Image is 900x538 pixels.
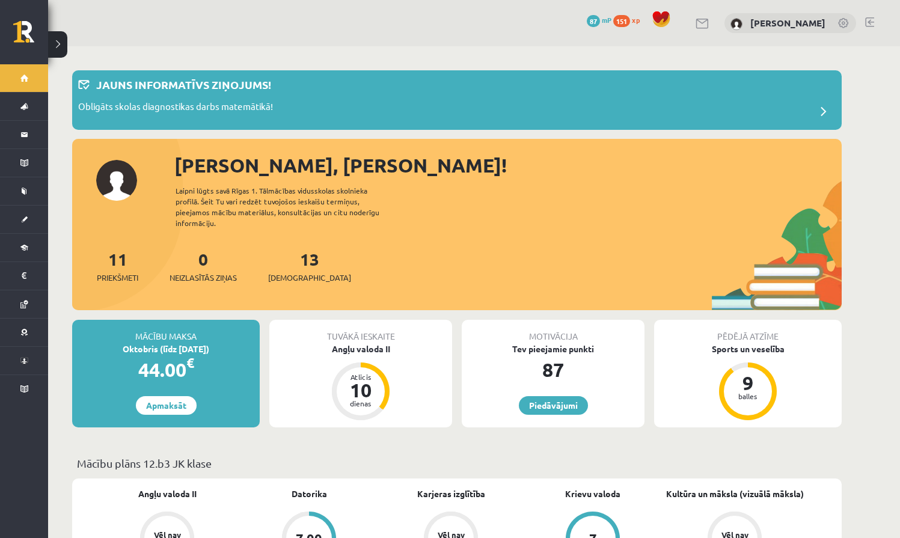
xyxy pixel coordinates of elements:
[462,320,644,343] div: Motivācija
[269,343,452,422] a: Angļu valoda II Atlicis 10 dienas
[136,396,197,415] a: Apmaksāt
[269,343,452,355] div: Angļu valoda II
[417,488,485,500] a: Karjeras izglītība
[666,488,804,500] a: Kultūra un māksla (vizuālā māksla)
[587,15,600,27] span: 87
[632,15,640,25] span: xp
[170,248,237,284] a: 0Neizlasītās ziņas
[654,343,842,422] a: Sports un veselība 9 balles
[186,354,194,371] span: €
[78,100,273,117] p: Obligāts skolas diagnostikas darbs matemātikā!
[462,355,644,384] div: 87
[78,76,836,124] a: Jauns informatīvs ziņojums! Obligāts skolas diagnostikas darbs matemātikā!
[343,381,379,400] div: 10
[97,272,138,284] span: Priekšmeti
[268,272,351,284] span: [DEMOGRAPHIC_DATA]
[170,272,237,284] span: Neizlasītās ziņas
[176,185,400,228] div: Laipni lūgts savā Rīgas 1. Tālmācības vidusskolas skolnieka profilā. Šeit Tu vari redzēt tuvojošo...
[72,343,260,355] div: Oktobris (līdz [DATE])
[268,248,351,284] a: 13[DEMOGRAPHIC_DATA]
[138,488,197,500] a: Angļu valoda II
[730,18,742,30] img: Patriks Pīrs
[602,15,611,25] span: mP
[72,355,260,384] div: 44.00
[730,393,766,400] div: balles
[77,455,837,471] p: Mācību plāns 12.b3 JK klase
[750,17,825,29] a: [PERSON_NAME]
[654,343,842,355] div: Sports un veselība
[96,76,271,93] p: Jauns informatīvs ziņojums!
[654,320,842,343] div: Pēdējā atzīme
[462,343,644,355] div: Tev pieejamie punkti
[565,488,620,500] a: Krievu valoda
[587,15,611,25] a: 87 mP
[269,320,452,343] div: Tuvākā ieskaite
[292,488,327,500] a: Datorika
[13,21,48,51] a: Rīgas 1. Tālmācības vidusskola
[613,15,630,27] span: 151
[174,151,842,180] div: [PERSON_NAME], [PERSON_NAME]!
[730,373,766,393] div: 9
[343,373,379,381] div: Atlicis
[613,15,646,25] a: 151 xp
[97,248,138,284] a: 11Priekšmeti
[72,320,260,343] div: Mācību maksa
[343,400,379,407] div: dienas
[519,396,588,415] a: Piedāvājumi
